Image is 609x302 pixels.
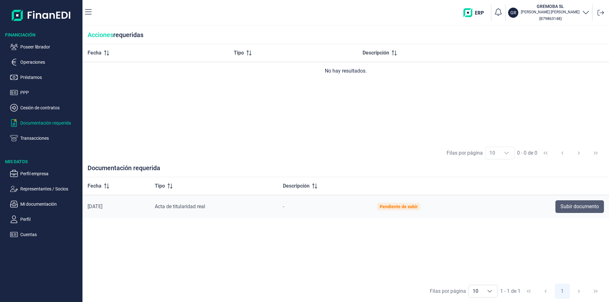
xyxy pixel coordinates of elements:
[88,67,604,75] div: No hay resultados.
[10,231,80,238] button: Cuentas
[538,284,553,299] button: Previous Page
[555,284,570,299] button: Page 1
[155,203,205,209] span: Acta de titularidad real
[20,43,80,51] p: Poseer librador
[88,31,113,39] span: Acciones
[510,10,516,16] p: GR
[363,49,389,57] span: Descripción
[508,3,590,22] button: GRGREMOBA SL[PERSON_NAME] [PERSON_NAME](B79863148)
[469,285,482,297] span: 10
[283,182,310,190] span: Descripción
[571,145,586,161] button: Next Page
[555,145,570,161] button: Previous Page
[20,119,80,127] p: Documentación requerida
[88,49,101,57] span: Fecha
[10,185,80,193] button: Representantes / Socios
[500,289,521,294] span: 1 - 1 de 1
[88,203,145,210] div: [DATE]
[20,104,80,112] p: Cesión de contratos
[82,164,609,177] div: Documentación requerida
[10,104,80,112] button: Cesión de contratos
[20,215,80,223] p: Perfil
[88,182,101,190] span: Fecha
[588,284,603,299] button: Last Page
[20,185,80,193] p: Representantes / Socios
[538,145,553,161] button: First Page
[380,204,418,209] div: Pendiente de subir
[10,200,80,208] button: Mi documentación
[82,26,609,44] div: requeridas
[155,182,165,190] span: Tipo
[430,287,466,295] div: Filas por página
[555,200,604,213] button: Subir documento
[10,170,80,177] button: Perfil empresa
[20,58,80,66] p: Operaciones
[10,43,80,51] button: Poseer librador
[10,89,80,96] button: PPP
[20,231,80,238] p: Cuentas
[482,285,497,297] div: Choose
[12,5,71,25] img: Logo de aplicación
[20,170,80,177] p: Perfil empresa
[20,89,80,96] p: PPP
[521,3,580,10] h3: GREMOBA SL
[517,151,537,156] span: 0 - 0 de 0
[447,149,483,157] div: Filas por página
[539,16,562,21] small: Copiar cif
[10,74,80,81] button: Préstamos
[283,203,284,209] span: -
[10,134,80,142] button: Transacciones
[20,134,80,142] p: Transacciones
[20,200,80,208] p: Mi documentación
[10,215,80,223] button: Perfil
[571,284,586,299] button: Next Page
[521,10,580,15] p: [PERSON_NAME] [PERSON_NAME]
[588,145,603,161] button: Last Page
[10,58,80,66] button: Operaciones
[234,49,244,57] span: Tipo
[20,74,80,81] p: Préstamos
[560,203,599,210] span: Subir documento
[10,119,80,127] button: Documentación requerida
[499,147,514,159] div: Choose
[521,284,536,299] button: First Page
[463,8,488,17] img: erp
